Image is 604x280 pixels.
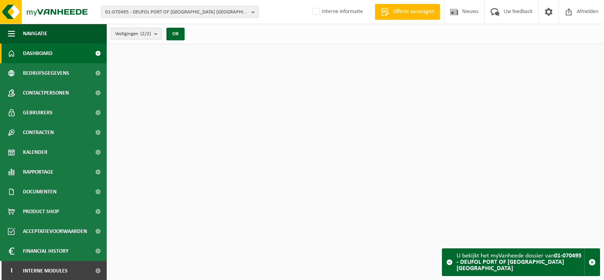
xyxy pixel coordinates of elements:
[105,6,248,18] span: 01-070495 - DEUFOL PORT OF [GEOGRAPHIC_DATA] [GEOGRAPHIC_DATA]
[23,241,68,261] span: Financial History
[457,253,581,272] strong: 01-070495 - DEUFOL PORT OF [GEOGRAPHIC_DATA] [GEOGRAPHIC_DATA]
[23,221,87,241] span: Acceptatievoorwaarden
[23,162,53,182] span: Rapportage
[23,103,53,123] span: Gebruikers
[23,202,59,221] span: Product Shop
[23,24,47,44] span: Navigatie
[23,182,57,202] span: Documenten
[140,31,151,36] count: (2/2)
[23,83,69,103] span: Contactpersonen
[311,6,363,18] label: Interne informatie
[23,44,53,63] span: Dashboard
[23,123,54,142] span: Contracten
[101,6,259,18] button: 01-070495 - DEUFOL PORT OF [GEOGRAPHIC_DATA] [GEOGRAPHIC_DATA]
[115,28,151,40] span: Vestigingen
[457,249,584,276] div: U bekijkt het myVanheede dossier van
[23,142,47,162] span: Kalender
[375,4,440,20] a: Offerte aanvragen
[111,28,162,40] button: Vestigingen(2/2)
[166,28,185,40] button: OK
[23,63,69,83] span: Bedrijfsgegevens
[391,8,436,16] span: Offerte aanvragen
